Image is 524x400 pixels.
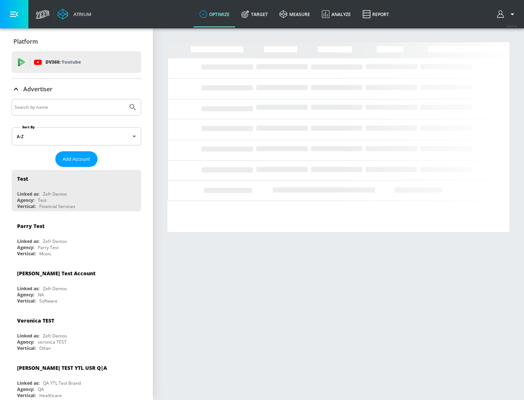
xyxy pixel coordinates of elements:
[17,175,28,182] div: Test
[43,285,67,292] div: Zefr Demos
[43,238,67,244] div: Zefr Demos
[12,264,141,306] div: [PERSON_NAME] Test AccountLinked as:Zefr DemosAgency:NAVertical:Software
[17,292,34,298] div: Agency:
[57,9,91,20] a: Atrium
[17,345,36,351] div: Vertical:
[17,317,54,324] div: Veronica TEST
[15,103,125,112] input: Search by name
[274,1,316,27] a: measure
[61,58,81,66] p: Youtube
[38,339,67,345] div: veronica TEST
[17,380,39,386] div: Linked as:
[17,251,36,257] div: Vertical:
[43,191,67,197] div: Zefr Demos
[21,125,36,129] label: Sort By
[17,364,107,371] div: [PERSON_NAME] TEST YTL USR Q|A
[39,251,51,257] div: Music
[12,170,141,211] div: TestLinked as:Zefr DemosAgency:TestVertical:Financial Services
[17,238,39,244] div: Linked as:
[17,223,44,229] div: Parry Test
[17,270,95,277] div: [PERSON_NAME] Test Account
[38,386,44,392] div: QA
[39,345,51,351] div: Other
[17,339,34,345] div: Agency:
[39,203,75,209] div: Financial Services
[12,312,141,353] div: Veronica TESTLinked as:Zefr DemosAgency:veronica TESTVertical:Other
[23,85,52,93] p: Advertiser
[357,1,395,27] a: Report
[45,58,81,66] p: DV360:
[71,11,91,17] div: Atrium
[43,380,81,386] div: QA YTL Test Brand
[38,197,47,203] div: Test
[38,244,59,251] div: Parry Test
[43,333,67,339] div: Zefr Demos
[12,79,141,99] div: Advertiser
[316,1,357,27] a: Analyze
[235,1,274,27] a: Target
[17,333,39,339] div: Linked as:
[17,386,34,392] div: Agency:
[17,191,39,197] div: Linked as:
[39,298,57,304] div: Software
[17,203,36,209] div: Vertical:
[12,217,141,259] div: Parry TestLinked as:Zefr DemosAgency:Parry TestVertical:Music
[13,37,38,45] p: Platform
[12,127,141,145] div: A-Z
[17,197,34,203] div: Agency:
[17,298,36,304] div: Vertical:
[38,292,44,298] div: NA
[39,392,62,399] div: Healthcare
[12,31,141,52] div: Platform
[17,392,36,399] div: Vertical:
[63,155,90,163] span: Add Account
[17,285,39,292] div: Linked as:
[55,151,98,167] button: Add Account
[12,51,141,73] div: DV360: Youtube
[194,1,235,27] a: optimize
[17,244,34,251] div: Agency:
[507,24,517,28] span: v 4.25.4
